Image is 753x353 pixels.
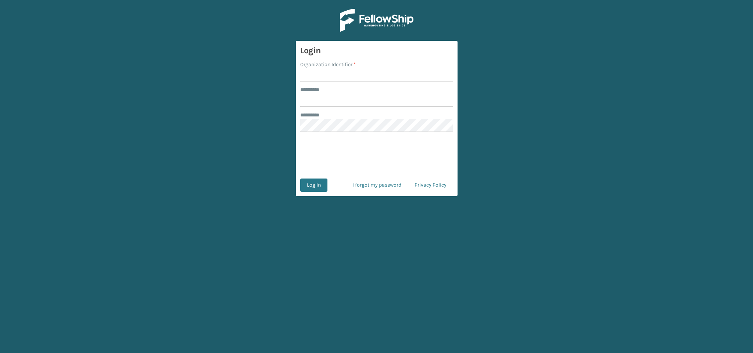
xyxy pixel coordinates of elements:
[300,61,356,68] label: Organization Identifier
[300,179,327,192] button: Log In
[346,179,408,192] a: I forgot my password
[340,9,413,32] img: Logo
[321,141,433,170] iframe: reCAPTCHA
[300,45,453,56] h3: Login
[408,179,453,192] a: Privacy Policy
